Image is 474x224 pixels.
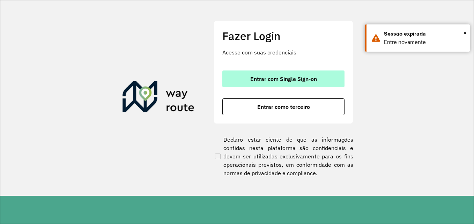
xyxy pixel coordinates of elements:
p: Acesse com suas credenciais [222,48,345,57]
button: Close [463,28,467,38]
label: Declaro estar ciente de que as informações contidas nesta plataforma são confidenciais e devem se... [214,135,353,177]
img: Roteirizador AmbevTech [123,81,194,115]
button: button [222,98,345,115]
h2: Fazer Login [222,29,345,43]
span: × [463,28,467,38]
div: Entre novamente [384,38,465,46]
button: button [222,70,345,87]
div: Sessão expirada [384,30,465,38]
span: Entrar como terceiro [257,104,310,110]
span: Entrar com Single Sign-on [250,76,317,82]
